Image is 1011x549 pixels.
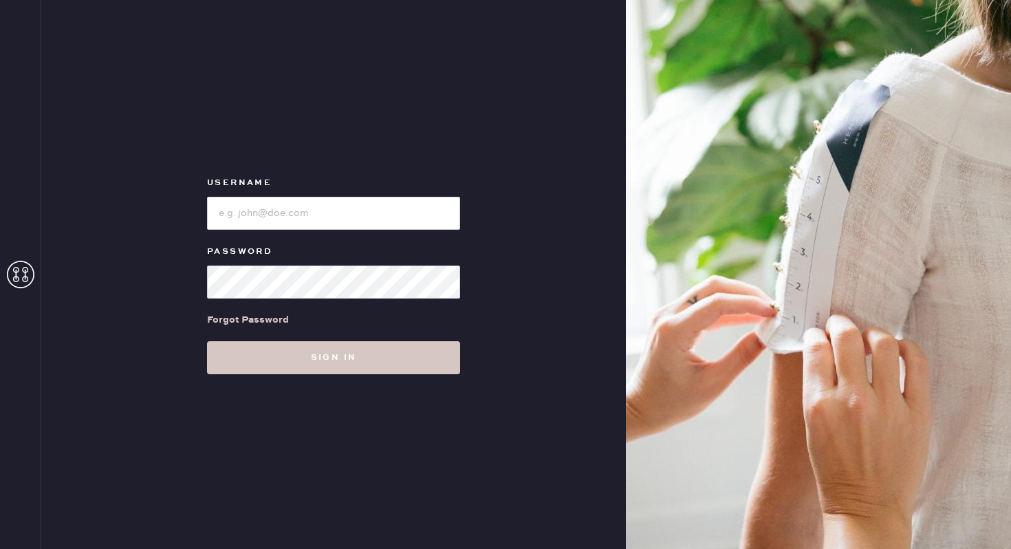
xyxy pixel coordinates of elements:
label: Username [207,175,460,191]
div: Forgot Password [207,312,289,327]
label: Password [207,244,460,260]
a: Forgot Password [207,299,289,341]
input: e.g. john@doe.com [207,197,460,230]
button: Sign in [207,341,460,374]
